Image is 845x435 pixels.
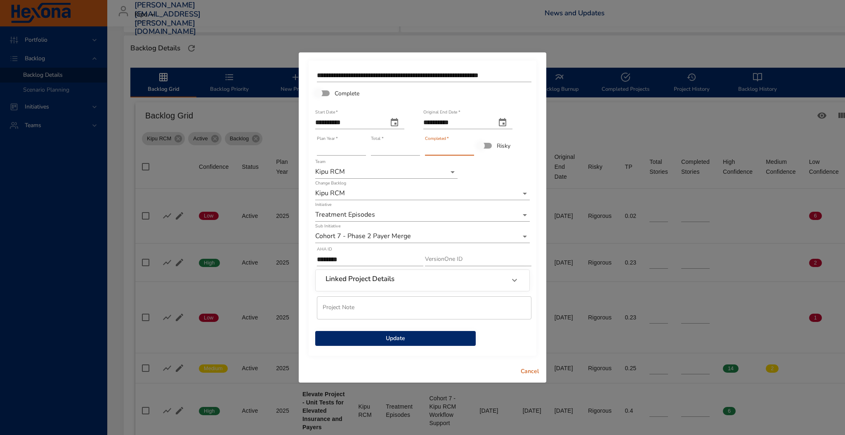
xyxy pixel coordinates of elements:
[315,208,530,222] div: Treatment Episodes
[317,137,338,141] label: Plan Year
[315,165,458,179] div: Kipu RCM
[517,364,543,379] button: Cancel
[385,113,404,132] button: start date
[371,137,383,141] label: Total
[425,137,449,141] label: Completed
[315,331,476,346] button: Update
[520,366,540,377] span: Cancel
[315,160,326,164] label: Team
[423,110,460,115] label: Original End Date
[317,247,332,252] label: AHA ID
[315,181,346,186] label: Change Backlog
[316,270,529,291] div: Linked Project Details
[315,187,530,200] div: Kipu RCM
[326,275,394,283] h6: Linked Project Details
[315,230,530,243] div: Cohort 7 - Phase 2 Payer Merge
[315,110,338,115] label: Start Date
[497,142,510,150] span: Risky
[322,333,469,344] span: Update
[335,89,359,98] span: Complete
[493,113,512,132] button: original end date
[315,224,340,229] label: Sub Initiative
[315,203,331,207] label: Initiative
